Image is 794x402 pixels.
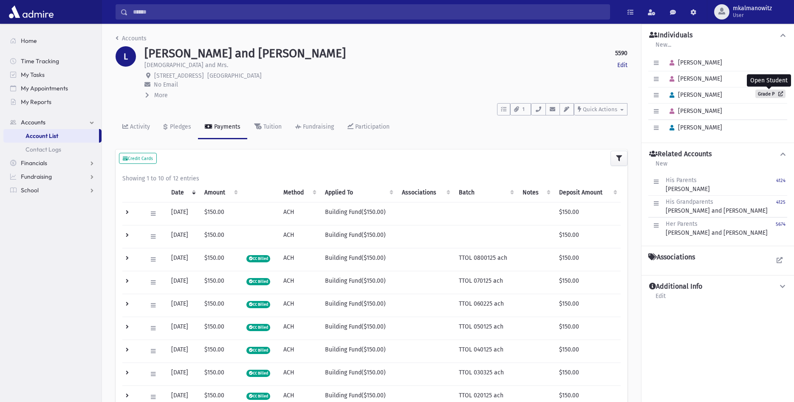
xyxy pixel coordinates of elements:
a: Account List [3,129,99,143]
h4: Individuals [649,31,692,40]
td: $150.00 [554,248,621,271]
div: Activity [128,123,150,130]
a: Activity [116,115,157,139]
td: Building Fund($150.00) [320,294,397,317]
span: CC Billed [246,347,270,354]
td: TTOL 060225 ach [454,294,517,317]
nav: breadcrumb [116,34,147,46]
span: [STREET_ADDRESS] [154,72,204,79]
small: 4125 [776,200,786,205]
a: Fundraising [3,170,102,183]
td: $150.00 [554,317,621,340]
span: Home [21,37,37,45]
th: Applied To: activate to sort column ascending [320,183,397,202]
button: More [144,91,169,100]
span: [PERSON_NAME] [666,75,722,82]
td: $150.00 [199,317,241,340]
td: Building Fund($150.00) [320,202,397,225]
span: Time Tracking [21,57,59,65]
a: Edit [617,61,627,70]
td: $150.00 [199,271,241,294]
span: CC Billed [246,301,270,308]
span: My Tasks [21,71,45,79]
td: [DATE] [166,317,199,340]
td: TTOL 040125 ach [454,340,517,363]
a: Edit [655,291,666,306]
a: My Reports [3,95,102,109]
td: [DATE] [166,363,199,385]
h4: Additional Info [649,282,702,291]
a: School [3,183,102,197]
span: Her Parents [666,220,698,228]
td: $150.00 [554,202,621,225]
td: ACH [278,340,320,363]
a: New... [655,40,672,55]
a: Tuition [247,115,288,139]
a: Grade P [755,90,786,98]
a: Contact Logs [3,143,102,156]
button: Credit Cards [119,153,157,164]
td: $150.00 [199,248,241,271]
a: Participation [341,115,396,139]
td: [DATE] [166,225,199,248]
a: Home [3,34,102,48]
span: Accounts [21,118,45,126]
span: [GEOGRAPHIC_DATA] [207,72,262,79]
th: Batch: activate to sort column ascending [454,183,517,202]
div: L [116,46,136,67]
td: [DATE] [166,271,199,294]
td: [DATE] [166,294,199,317]
span: mkalmanowitz [733,5,772,12]
th: Date: activate to sort column ascending [166,183,199,202]
td: $150.00 [554,363,621,385]
a: Fundraising [288,115,341,139]
button: Related Accounts [648,150,787,159]
a: 4124 [776,176,786,194]
td: ACH [278,225,320,248]
td: [DATE] [166,202,199,225]
td: $150.00 [554,271,621,294]
td: ACH [278,317,320,340]
td: [DATE] [166,340,199,363]
small: 5674 [776,222,786,227]
span: His Parents [666,177,697,184]
h1: [PERSON_NAME] and [PERSON_NAME] [144,46,346,61]
small: Credit Cards [123,156,153,161]
a: New [655,159,668,174]
div: Participation [353,123,390,130]
strong: 5590 [615,49,627,58]
td: TTOL 030325 ach [454,363,517,385]
a: My Tasks [3,68,102,82]
a: Financials [3,156,102,170]
td: Building Fund($150.00) [320,248,397,271]
a: 4125 [776,197,786,215]
button: Individuals [648,31,787,40]
td: $150.00 [199,225,241,248]
span: Fundraising [21,173,52,180]
span: Quick Actions [583,106,617,112]
span: His Grandparents [666,198,713,205]
span: CC Billed [246,324,270,331]
td: Building Fund($150.00) [320,340,397,363]
a: Time Tracking [3,54,102,68]
span: More [154,92,168,99]
td: ACH [278,248,320,271]
div: Payments [212,123,240,130]
span: [PERSON_NAME] [666,107,722,115]
span: [PERSON_NAME] [666,124,722,131]
div: [PERSON_NAME] and [PERSON_NAME] [666,197,768,215]
input: Search [128,4,610,20]
a: Accounts [116,35,147,42]
span: CC Billed [246,370,270,377]
span: [PERSON_NAME] [666,91,722,98]
small: 4124 [776,178,786,183]
th: Method: activate to sort column ascending [278,183,320,202]
th: Notes: activate to sort column ascending [517,183,554,202]
td: TTOL 050125 ach [454,317,517,340]
td: Building Fund($150.00) [320,317,397,340]
span: My Reports [21,98,51,106]
td: TTOL 0800125 ach [454,248,517,271]
a: Payments [198,115,247,139]
td: ACH [278,363,320,385]
button: 1 [510,103,531,115]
